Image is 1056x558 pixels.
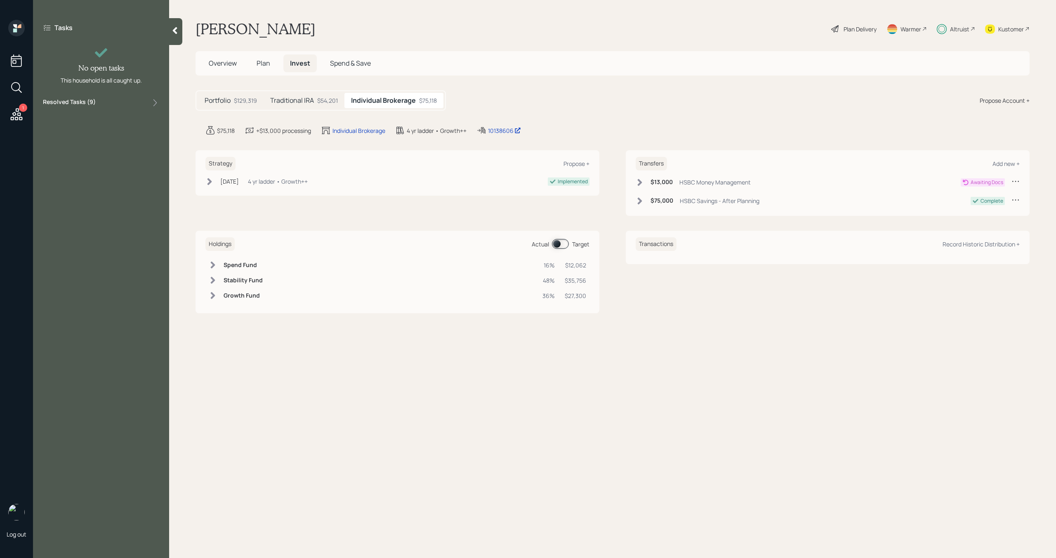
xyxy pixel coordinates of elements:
h6: Strategy [205,157,236,170]
div: HSBC Savings - After Planning [680,196,759,205]
div: Log out [7,530,26,538]
h6: Transactions [636,237,676,251]
div: Complete [981,197,1003,205]
h4: No open tasks [78,64,124,73]
div: 10138606 [488,126,521,135]
h6: Growth Fund [224,292,263,299]
div: Actual [532,240,549,248]
div: Implemented [558,178,588,185]
div: Warmer [900,25,921,33]
div: Altruist [950,25,969,33]
label: Tasks [54,23,73,32]
div: Target [572,240,589,248]
div: $12,062 [565,261,586,270]
h1: [PERSON_NAME] [196,20,316,38]
div: $35,756 [565,276,586,285]
h5: Portfolio [205,97,231,104]
h6: Stability Fund [224,277,263,284]
h5: Traditional IRA [270,97,314,104]
div: $75,118 [217,126,235,135]
div: $75,118 [419,96,437,105]
h5: Individual Brokerage [351,97,416,104]
div: Add new + [992,160,1020,168]
div: 36% [542,291,555,300]
h6: $75,000 [651,197,673,204]
div: Kustomer [998,25,1024,33]
div: Individual Brokerage [332,126,385,135]
div: This household is all caught up. [61,76,142,85]
div: 4 yr ladder • Growth++ [248,177,308,186]
span: Spend & Save [330,59,371,68]
h6: Spend Fund [224,262,263,269]
div: 16% [542,261,555,270]
div: HSBC Money Management [679,178,751,187]
div: 4 yr ladder • Growth++ [407,126,467,135]
div: +$13,000 processing [256,126,311,135]
div: Awaiting Docs [971,179,1003,186]
span: Plan [257,59,270,68]
div: 1 [19,104,27,112]
span: Overview [209,59,237,68]
div: $27,300 [565,291,586,300]
h6: $13,000 [651,179,673,186]
h6: Transfers [636,157,667,170]
div: $129,319 [234,96,257,105]
img: michael-russo-headshot.png [8,504,25,520]
div: Plan Delivery [844,25,877,33]
div: [DATE] [220,177,239,186]
h6: Holdings [205,237,235,251]
div: Record Historic Distribution + [943,240,1020,248]
div: Propose Account + [980,96,1030,105]
div: Propose + [563,160,589,168]
span: Invest [290,59,310,68]
div: $54,201 [317,96,338,105]
label: Resolved Tasks ( 9 ) [43,98,96,108]
div: 48% [542,276,555,285]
